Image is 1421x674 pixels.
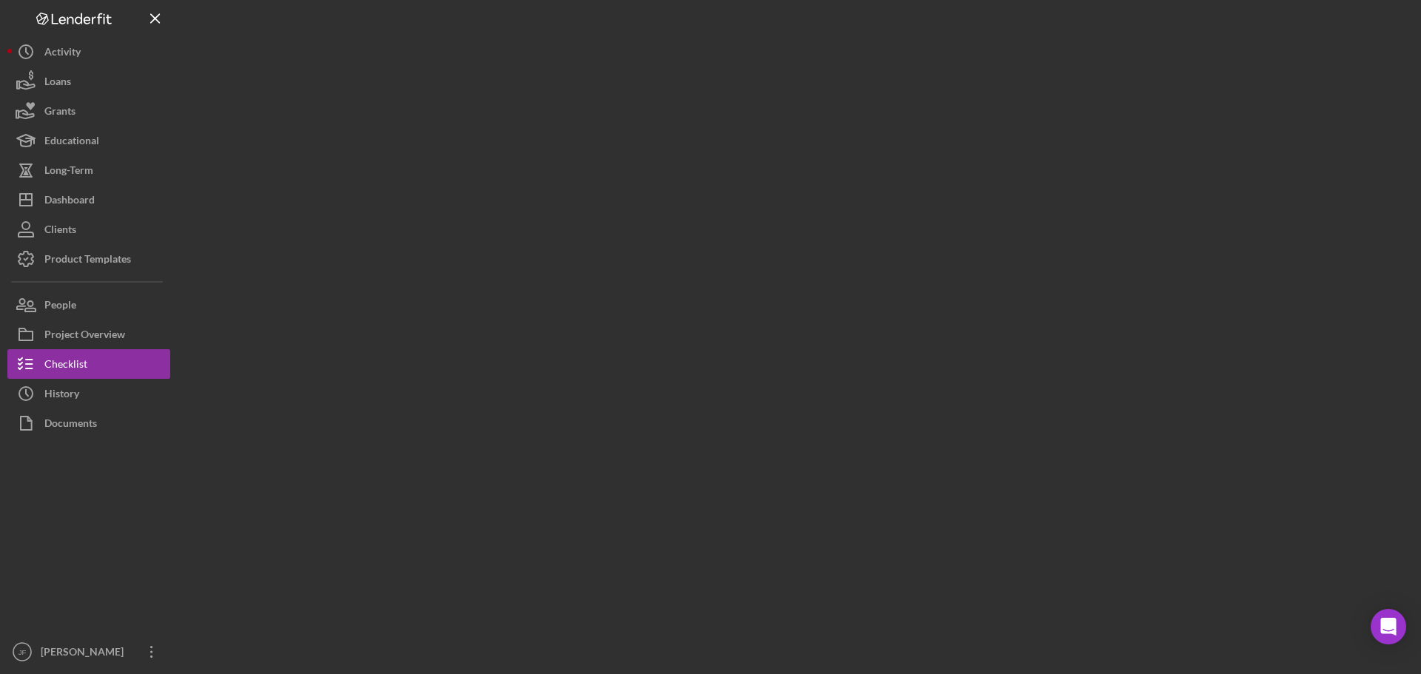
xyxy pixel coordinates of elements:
div: Project Overview [44,320,125,353]
button: Product Templates [7,244,170,274]
div: Loans [44,67,71,100]
div: Educational [44,126,99,159]
button: History [7,379,170,408]
button: People [7,290,170,320]
div: Long-Term [44,155,93,189]
button: Documents [7,408,170,438]
button: Clients [7,215,170,244]
div: [PERSON_NAME] [37,637,133,670]
div: Clients [44,215,76,248]
button: JF[PERSON_NAME] [7,637,170,667]
div: Checklist [44,349,87,383]
button: Checklist [7,349,170,379]
div: Open Intercom Messenger [1371,609,1406,644]
div: Product Templates [44,244,131,277]
div: People [44,290,76,323]
text: JF [19,648,27,656]
div: Documents [44,408,97,442]
button: Grants [7,96,170,126]
button: Loans [7,67,170,96]
button: Dashboard [7,185,170,215]
div: Dashboard [44,185,95,218]
button: Activity [7,37,170,67]
div: Activity [44,37,81,70]
button: Educational [7,126,170,155]
button: Project Overview [7,320,170,349]
div: Grants [44,96,75,129]
button: Long-Term [7,155,170,185]
div: History [44,379,79,412]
